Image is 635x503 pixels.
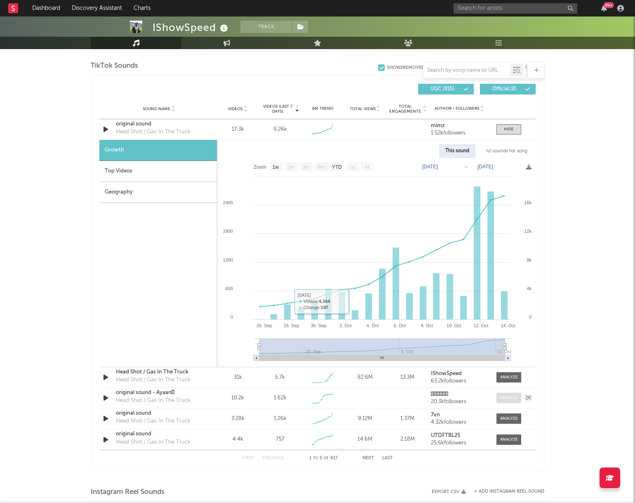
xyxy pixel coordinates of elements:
[463,164,468,170] text: →
[339,323,351,328] text: 2. Oct
[346,373,384,382] div: 82.6M
[262,456,284,460] button: Previous
[91,61,138,71] span: TikTok Sounds
[91,487,165,497] span: Instagram Reel Sounds
[349,164,355,170] text: 1y
[421,323,433,328] text: 8. Oct
[431,371,462,376] strong: IShowSpeed
[219,373,257,382] div: 31k
[332,164,342,170] text: YTD
[423,87,461,92] span: UGC ( 815 )
[303,164,310,170] text: 3m
[143,106,170,111] span: Sound Name
[431,371,488,377] a: IShowSpeed
[318,164,325,170] text: 6m
[261,104,294,114] span: Videos (last 7 days)
[447,323,461,328] text: 10. Oct
[431,123,445,128] strong: mimz
[431,123,488,129] a: mimz
[116,409,202,418] a: original sound
[116,417,190,425] div: Head Shot / Gas In The Truck
[256,323,272,328] text: 26. Sep
[242,456,254,460] button: First
[431,420,488,425] div: 4.32k followers
[431,440,488,446] div: 25.6k followers
[240,21,292,33] button: Track
[273,164,279,170] text: 1w
[116,128,190,136] div: Head Shot / Gas In The Truck
[153,21,230,34] div: IShowSpeed
[524,229,532,234] text: 12k
[527,257,532,262] text: 8k
[431,433,488,439] a: UTDFTBL25
[226,286,233,291] text: 600
[435,106,479,111] span: Author / Followers
[477,164,493,170] text: [DATE]
[313,456,318,460] span: to
[439,144,475,158] div: This sound
[601,5,607,12] button: 99+
[431,433,460,438] strong: UTDFTBL25
[367,323,379,328] text: 4. Oct
[364,164,369,170] text: All
[529,314,532,319] text: 0
[276,435,285,444] div: 757
[454,3,577,14] input: Search for artists
[219,435,257,444] div: 4.4k
[394,323,406,328] text: 6. Oct
[388,435,427,444] div: 2.18M
[116,430,202,438] a: original sound
[388,415,427,423] div: 1.37M
[310,323,326,328] text: 30. Sep
[99,140,217,161] div: Growth
[273,125,287,134] div: 9.26k
[497,349,511,354] text: 13. Oct
[230,314,233,319] text: 0
[431,392,448,397] strong: 𝙰𝚢𝚊𝚊𝚗𒉭
[388,373,427,382] div: 13.3M
[485,87,523,92] span: Official ( 2 )
[99,161,217,182] div: Top Videos
[274,415,287,423] div: 1.26k
[223,200,233,205] text: 2400
[431,399,488,405] div: 20.3k followers
[346,435,384,444] div: 14.6M
[388,104,422,114] span: Total Engagements
[604,2,614,8] div: 99 +
[301,453,346,463] div: 1 5 817
[116,368,202,376] div: Head Shot / Gas In The Truck
[350,106,376,111] span: Total Views
[287,164,294,170] text: 1m
[431,378,488,384] div: 63.2k followers
[480,84,536,94] button: Official(2)
[303,106,342,112] div: 6M Trend
[431,392,488,397] a: 𝙰𝚢𝚊𝚊𝚗𒉭
[431,412,440,418] strong: 7vn
[274,394,287,402] div: 1.62k
[228,106,242,111] span: Videos
[116,389,202,397] a: original sound - Ayaan𒉭
[116,376,190,384] div: Head Shot / Gas In The Truck
[362,456,374,460] button: Next
[418,84,474,94] button: UGC(815)
[275,373,285,382] div: 5.7k
[431,130,488,136] div: 1.52k followers
[431,412,488,418] a: 7vn
[116,120,202,128] a: original sound
[524,200,532,205] text: 16k
[422,164,438,170] text: [DATE]
[466,489,544,494] div: + Add Instagram Reel Sound
[99,182,217,203] div: Geography
[223,229,233,234] text: 1800
[223,257,233,262] text: 1200
[284,323,299,328] text: 28. Sep
[382,456,393,460] button: Last
[346,415,384,423] div: 9.12M
[254,164,266,170] text: Zoom
[219,394,257,402] div: 10.2k
[432,489,466,494] button: Export CSV
[527,286,532,291] text: 4k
